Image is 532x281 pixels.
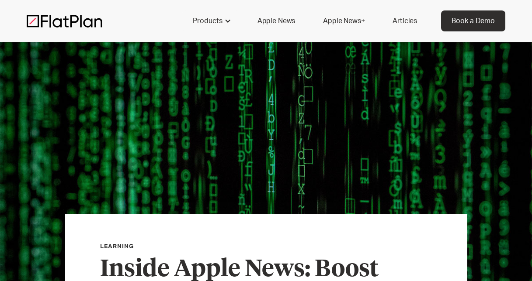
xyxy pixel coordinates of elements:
[247,10,306,31] a: Apple News
[441,10,505,31] a: Book a Demo
[382,10,428,31] a: Articles
[193,16,223,26] div: Products
[313,10,375,31] a: Apple News+
[100,242,134,251] div: Learning
[452,16,495,26] div: Book a Demo
[182,10,240,31] div: Products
